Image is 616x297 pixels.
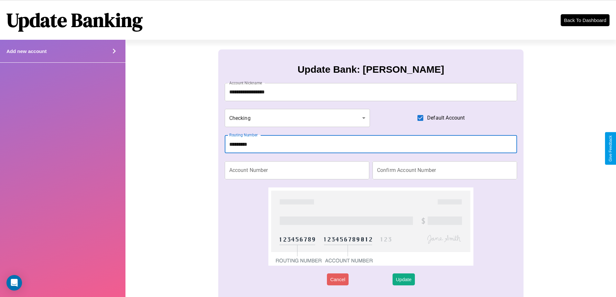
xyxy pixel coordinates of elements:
img: check [268,187,473,266]
button: Cancel [327,273,349,285]
h3: Update Bank: [PERSON_NAME] [297,64,444,75]
button: Update [393,273,415,285]
div: Open Intercom Messenger [6,275,22,291]
div: Give Feedback [608,135,613,162]
div: Checking [225,109,370,127]
h1: Update Banking [6,7,143,33]
label: Routing Number [229,132,258,138]
span: Default Account [427,114,465,122]
label: Account Nickname [229,80,262,86]
h4: Add new account [6,48,47,54]
button: Back To Dashboard [561,14,610,26]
